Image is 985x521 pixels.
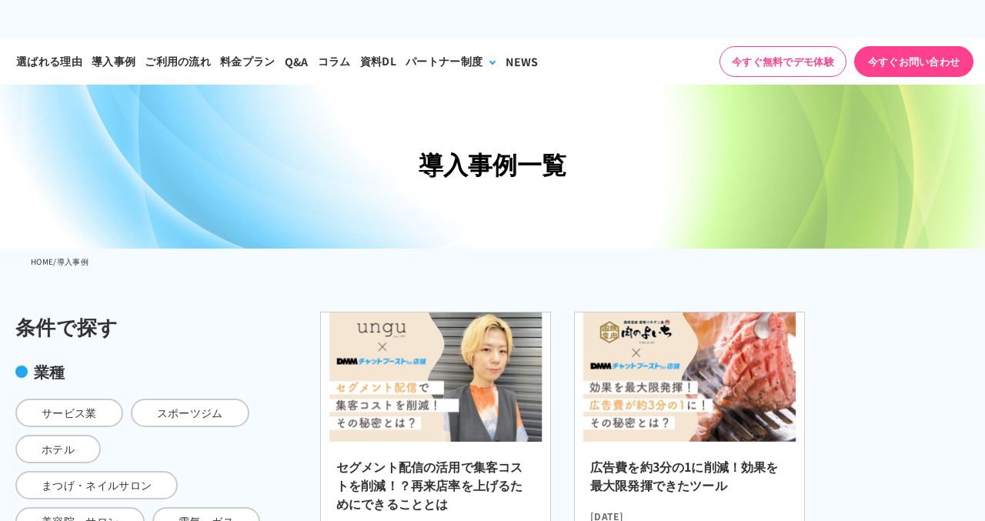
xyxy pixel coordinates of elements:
[854,46,973,77] a: 今すぐお問い合わせ
[53,252,56,271] li: /
[15,312,262,342] div: 条件で探す
[31,145,954,183] h1: 導入事例一覧
[720,46,846,77] a: 今すぐ無料でデモ体験
[131,399,249,427] span: スポーツジム
[87,38,140,85] a: 導入事例
[57,252,88,271] li: 導入事例
[215,38,280,85] a: 料金プラン
[501,38,543,85] a: NEWS
[406,53,482,69] div: パートナー制度
[15,360,262,383] div: 業種
[590,457,789,503] h2: 広告費を約3分の1に削減！効果を最大限発揮できたツール
[15,435,101,463] span: ホテル
[12,38,87,85] a: 選ばれる理由
[31,255,53,267] a: HOME
[140,38,215,85] a: ご利用の流れ
[313,38,356,85] a: コラム
[15,399,123,427] span: サービス業
[280,38,313,85] a: Q&A
[15,471,178,499] span: まつげ・ネイルサロン
[356,38,401,85] a: 資料DL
